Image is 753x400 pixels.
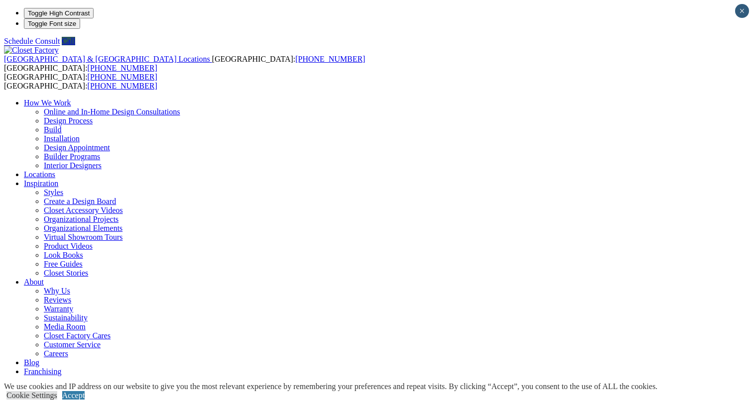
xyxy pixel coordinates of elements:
a: Reviews [44,296,71,304]
span: [GEOGRAPHIC_DATA]: [GEOGRAPHIC_DATA]: [4,55,365,72]
a: Closet Stories [44,269,88,277]
a: Organizational Projects [44,215,118,223]
a: Customer Service [44,340,101,349]
a: Look Books [44,251,83,259]
span: Toggle High Contrast [28,9,90,17]
a: Free Guides [44,260,83,268]
button: Toggle Font size [24,18,80,29]
a: Installation [44,134,80,143]
a: Design Appointment [44,143,110,152]
a: [PHONE_NUMBER] [295,55,365,63]
a: Accept [62,391,85,400]
a: Why Us [44,287,70,295]
a: Builder Programs [44,152,100,161]
button: Toggle High Contrast [24,8,94,18]
a: Build [44,125,62,134]
img: Closet Factory [4,46,59,55]
a: Franchising [24,367,62,376]
a: About [24,278,44,286]
a: Locations [24,170,55,179]
a: Interior Designers [44,161,102,170]
a: Sustainability [44,313,88,322]
a: Closet Factory Cares [44,331,110,340]
button: Close [735,4,749,18]
span: Toggle Font size [28,20,76,27]
a: Product Videos [44,242,93,250]
a: [PHONE_NUMBER] [88,64,157,72]
a: [PHONE_NUMBER] [88,82,157,90]
a: Blog [24,358,39,367]
a: [GEOGRAPHIC_DATA] & [GEOGRAPHIC_DATA] Locations [4,55,212,63]
a: Call [62,37,75,45]
a: Create a Design Board [44,197,116,205]
a: Online and In-Home Design Consultations [44,107,180,116]
a: Cookie Settings [6,391,57,400]
a: Virtual Showroom Tours [44,233,123,241]
a: Organizational Elements [44,224,122,232]
a: [PHONE_NUMBER] [88,73,157,81]
a: Careers [44,349,68,358]
div: We use cookies and IP address on our website to give you the most relevant experience by remember... [4,382,657,391]
a: Schedule Consult [4,37,60,45]
a: How We Work [24,99,71,107]
a: Styles [44,188,63,197]
a: Media Room [44,322,86,331]
span: [GEOGRAPHIC_DATA] & [GEOGRAPHIC_DATA] Locations [4,55,210,63]
a: Warranty [44,304,73,313]
a: Design Process [44,116,93,125]
a: Closet Accessory Videos [44,206,123,214]
span: [GEOGRAPHIC_DATA]: [GEOGRAPHIC_DATA]: [4,73,157,90]
a: Inspiration [24,179,58,188]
